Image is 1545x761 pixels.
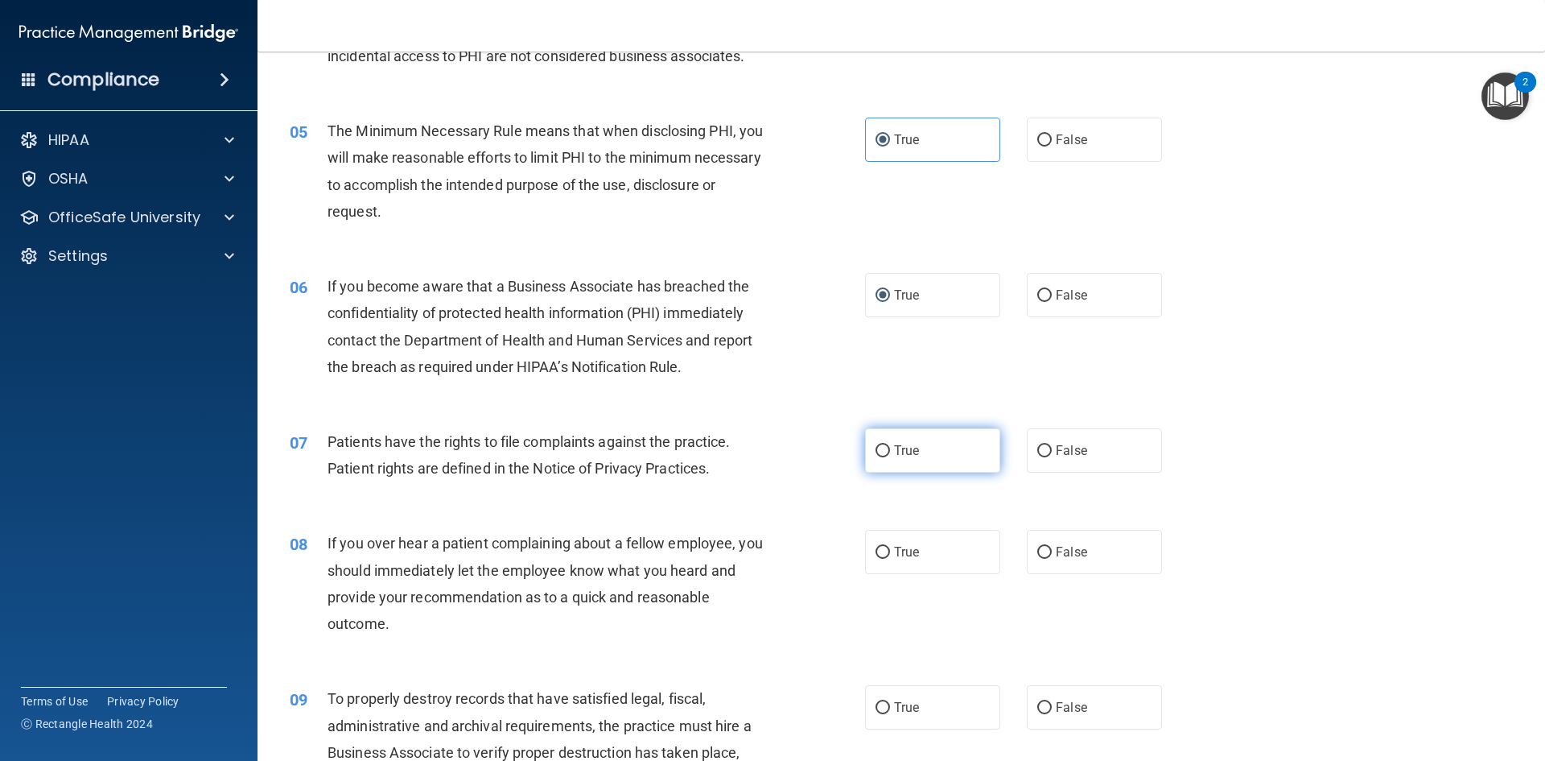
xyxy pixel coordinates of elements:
[47,68,159,91] h4: Compliance
[19,130,234,150] a: HIPAA
[48,208,200,227] p: OfficeSafe University
[1056,443,1087,458] span: False
[48,246,108,266] p: Settings
[290,278,307,297] span: 06
[1037,290,1052,302] input: False
[1037,702,1052,714] input: False
[290,122,307,142] span: 05
[328,122,763,220] span: The Minimum Necessary Rule means that when disclosing PHI, you will make reasonable efforts to li...
[1481,72,1529,120] button: Open Resource Center, 2 new notifications
[875,445,890,457] input: True
[894,132,919,147] span: True
[1056,700,1087,715] span: False
[19,169,234,188] a: OSHA
[21,693,88,709] a: Terms of Use
[107,693,179,709] a: Privacy Policy
[290,690,307,709] span: 09
[894,443,919,458] span: True
[894,287,919,303] span: True
[19,246,234,266] a: Settings
[1037,134,1052,147] input: False
[894,544,919,560] span: True
[21,716,153,732] span: Ⓒ Rectangle Health 2024
[290,433,307,453] span: 07
[328,535,763,632] span: If you over hear a patient complaining about a fellow employee, you should immediately let the em...
[1037,547,1052,559] input: False
[875,702,890,714] input: True
[894,700,919,715] span: True
[1522,82,1528,103] div: 2
[48,169,89,188] p: OSHA
[290,535,307,554] span: 08
[875,290,890,302] input: True
[328,433,731,477] span: Patients have the rights to file complaints against the practice. Patient rights are defined in t...
[48,130,89,150] p: HIPAA
[1037,445,1052,457] input: False
[875,547,890,559] input: True
[1056,287,1087,303] span: False
[328,278,752,375] span: If you become aware that a Business Associate has breached the confidentiality of protected healt...
[1056,132,1087,147] span: False
[19,17,238,49] img: PMB logo
[1056,544,1087,560] span: False
[875,134,890,147] input: True
[19,208,234,227] a: OfficeSafe University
